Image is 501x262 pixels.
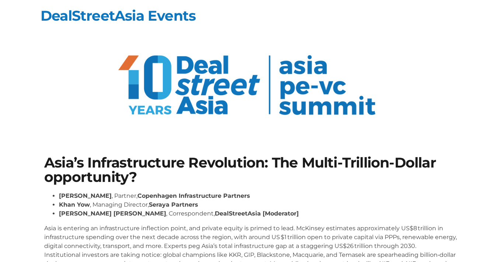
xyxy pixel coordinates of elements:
strong: Seraya Partners [149,201,198,208]
li: , Correspondent, [59,209,457,218]
strong: [PERSON_NAME] [PERSON_NAME] [59,210,166,217]
strong: [PERSON_NAME] [59,192,112,199]
h1: Asia’s Infrastructure Revolution: The Multi-Trillion-Dollar opportunity? [44,156,457,184]
li: , Partner, [59,192,457,200]
li: , Managing Director, [59,200,457,209]
a: DealStreetAsia Events [41,7,196,24]
strong: Khan Yow [59,201,90,208]
strong: DealStreetAsia [Moderator] [215,210,299,217]
strong: Copenhagen Infrastructure Partners [137,192,250,199]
